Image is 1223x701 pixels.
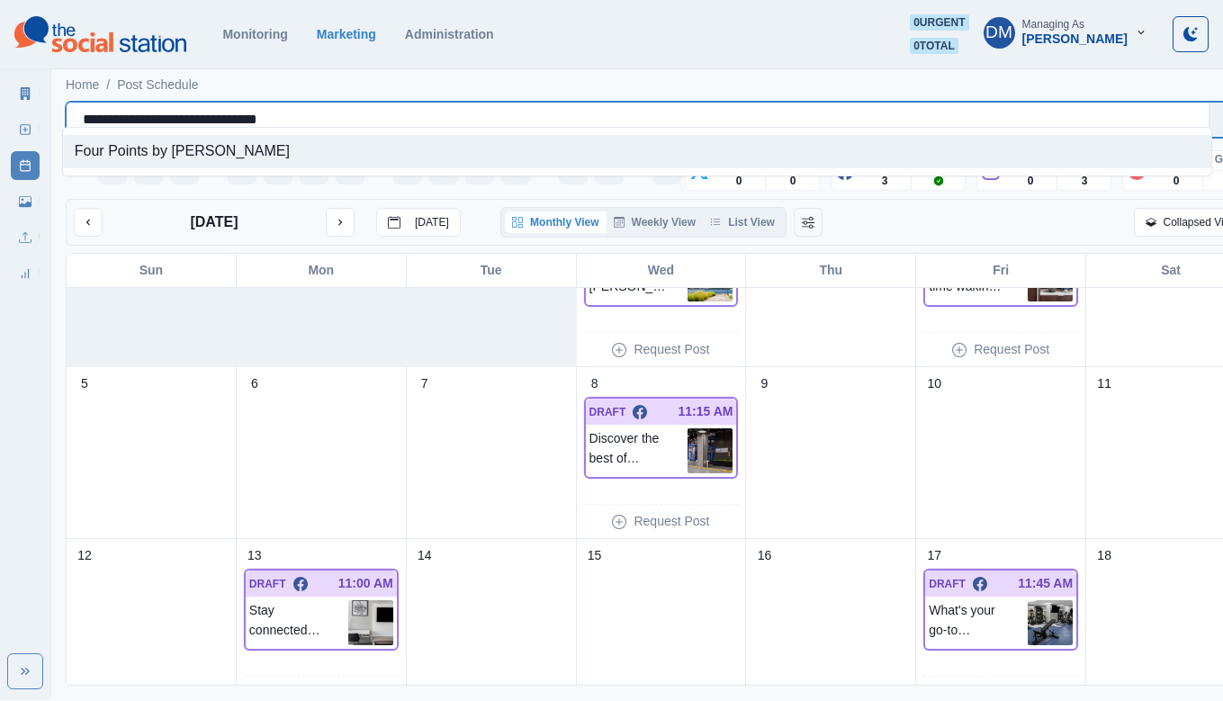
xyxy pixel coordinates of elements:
a: Post Schedule [117,76,198,94]
div: Darwin Manalo [985,11,1012,54]
button: Change View Order [794,208,823,237]
p: 5 [81,374,88,393]
p: 8 [591,374,598,393]
div: Sun [67,254,237,287]
p: 12 [77,546,92,565]
p: 0 [1028,173,1034,189]
a: Post Schedule [11,151,40,180]
p: 0 [1174,173,1180,189]
div: Thu [746,254,916,287]
a: Review Summary [11,259,40,288]
a: Home [66,76,99,94]
a: Uploads [11,223,40,252]
p: 9 [761,374,769,393]
img: logoTextSVG.62801f218bc96a9b266caa72a09eb111.svg [14,16,186,52]
p: 0 [736,173,742,189]
p: 0 [790,173,796,189]
div: [PERSON_NAME] [1022,31,1128,47]
button: go to today [376,208,461,237]
button: Weekly View [607,211,704,233]
nav: breadcrumb [66,76,199,94]
p: 13 [247,546,262,565]
span: 0 urgent [910,14,968,31]
button: List View [703,211,782,233]
p: 3 [882,173,888,189]
div: Tue [407,254,577,287]
p: 10 [927,374,941,393]
a: Administration [405,27,494,41]
p: 11:15 AM [678,402,733,421]
span: / [106,76,110,94]
p: 15 [588,546,602,565]
p: 11:45 AM [1018,574,1073,593]
button: Expand [7,653,43,689]
button: previous month [74,208,103,237]
p: Request Post [634,512,709,531]
div: Wed [577,254,747,287]
p: [DATE] [415,216,449,229]
p: 14 [418,546,432,565]
p: Request Post [634,340,709,359]
p: 17 [927,546,941,565]
a: Marketing [317,27,376,41]
p: Discover the best of [GEOGRAPHIC_DATA] from your perfect home base in [GEOGRAPHIC_DATA]. The [GEO... [589,428,688,473]
button: Monthly View [505,211,606,233]
p: 7 [421,374,428,393]
a: Media Library [11,187,40,216]
p: 11:00 AM [338,574,393,593]
p: DRAFT [929,576,966,592]
div: Four Points by [PERSON_NAME] [63,135,1211,168]
a: New Post [11,115,40,144]
p: [DATE] [190,211,238,233]
p: 11 [1097,374,1111,393]
a: Marketing Summary [11,79,40,108]
img: wqzzeq3svnzjmirz4nk9 [1028,600,1073,645]
button: Toggle Mode [1173,16,1209,52]
p: 6 [251,374,258,393]
img: ur9kvunolcf2e3rgoiuy [688,428,733,473]
p: DRAFT [249,576,286,592]
div: Fri [916,254,1086,287]
p: 16 [758,546,772,565]
p: Request Post [974,340,1049,359]
button: next month [326,208,355,237]
p: Stay connected and entertained. Our in-room work desk and TV ensure you can stay on top of your t... [249,600,348,645]
p: DRAFT [589,404,626,420]
a: Monitoring [222,27,287,41]
p: What's your go-to workout? From cardio to weights, our 24-hour fitness center has you covered. 💪 [929,600,1028,645]
span: 0 total [910,38,958,54]
div: Managing As [1022,18,1084,31]
button: Managing As[PERSON_NAME] [969,14,1162,50]
img: zhvmppm4iggmtkepbfdb [348,600,393,645]
p: 3 [1082,173,1088,189]
p: 18 [1097,546,1111,565]
div: Mon [237,254,407,287]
